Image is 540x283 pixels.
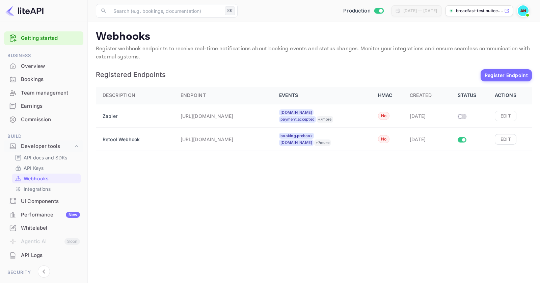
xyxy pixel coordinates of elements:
img: Abdelrahman Nasef [518,5,529,16]
button: Sort [407,89,434,102]
div: Created [410,91,432,99]
span: Production [343,7,371,15]
span: Business [4,52,83,59]
div: [DOMAIN_NAME] [279,109,314,116]
div: ⌘K [225,6,235,15]
button: Register Endpoint [481,69,532,81]
a: API docs and SDKs [15,154,78,161]
img: LiteAPI logo [5,5,44,16]
a: Team management [4,86,83,99]
div: Events [279,91,367,99]
div: Earnings [21,102,80,110]
div: Overview [4,60,83,73]
a: Overview [4,60,83,72]
div: [DOMAIN_NAME] [279,139,314,146]
p: Retool Webhook [103,136,153,143]
p: [URL][DOMAIN_NAME] [181,112,248,120]
button: Sort [100,89,138,102]
div: Switch to Sandbox mode [341,7,386,15]
a: Bookings [4,73,83,85]
p: Register webhook endpoints to receive real-time notifications about booking events and status cha... [96,45,532,61]
span: Build [4,133,83,140]
p: API docs and SDKs [24,154,67,161]
div: Performance [21,211,80,219]
button: Sort [178,89,209,102]
span: Security [4,269,83,276]
a: API Keys [15,164,78,172]
div: UI Components [4,195,83,208]
div: + 7 more [314,139,331,146]
a: Getting started [21,34,80,42]
a: Integrations [15,185,78,192]
span: Registered Endpoints [96,71,477,78]
div: + 7 more [317,116,333,123]
p: Webhooks [96,30,532,44]
div: Actions [495,91,525,99]
div: Integrations [12,184,81,194]
button: Collapse navigation [38,265,50,278]
p: API Keys [24,164,44,172]
button: Edit [495,134,516,144]
div: Endpoint [181,91,206,99]
a: API Logs [4,249,83,261]
a: Commission [4,113,83,126]
p: Integrations [24,185,51,192]
div: API Logs [4,249,83,262]
div: Commission [4,113,83,126]
a: UI Components [4,195,83,207]
p: breadfast-test.nuitee.... [456,8,503,14]
div: Developer tools [4,140,83,152]
div: Bookings [21,76,80,83]
a: Whitelabel [4,222,83,234]
div: API Keys [12,163,81,173]
p: Zapier [103,112,153,120]
div: Commission [21,116,80,124]
input: Search (e.g. bookings, documentation) [109,4,222,18]
div: UI Components [21,198,80,205]
button: Edit [495,111,516,121]
div: Overview [21,62,80,70]
div: Developer tools [21,143,73,150]
div: HMAC [378,91,399,99]
a: Earnings [4,100,83,112]
div: [DATE] — [DATE] [403,8,437,14]
div: No [378,112,390,120]
span: [DATE] [410,113,426,119]
p: Webhooks [24,175,49,182]
a: Webhooks [15,175,78,182]
div: No [378,135,390,143]
p: [URL][DOMAIN_NAME] [181,136,248,143]
div: Status [458,91,484,99]
div: API Logs [21,252,80,259]
div: Earnings [4,100,83,113]
div: Team management [21,89,80,97]
div: Bookings [4,73,83,86]
div: payment.accepted [279,116,316,123]
div: Getting started [4,31,83,45]
div: New [66,212,80,218]
div: Whitelabel [21,224,80,232]
div: booking.prebook [279,133,314,139]
a: PerformanceNew [4,208,83,221]
div: Description [103,91,135,99]
div: API docs and SDKs [12,153,81,162]
span: [DATE] [410,136,426,142]
div: Webhooks [12,174,81,183]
